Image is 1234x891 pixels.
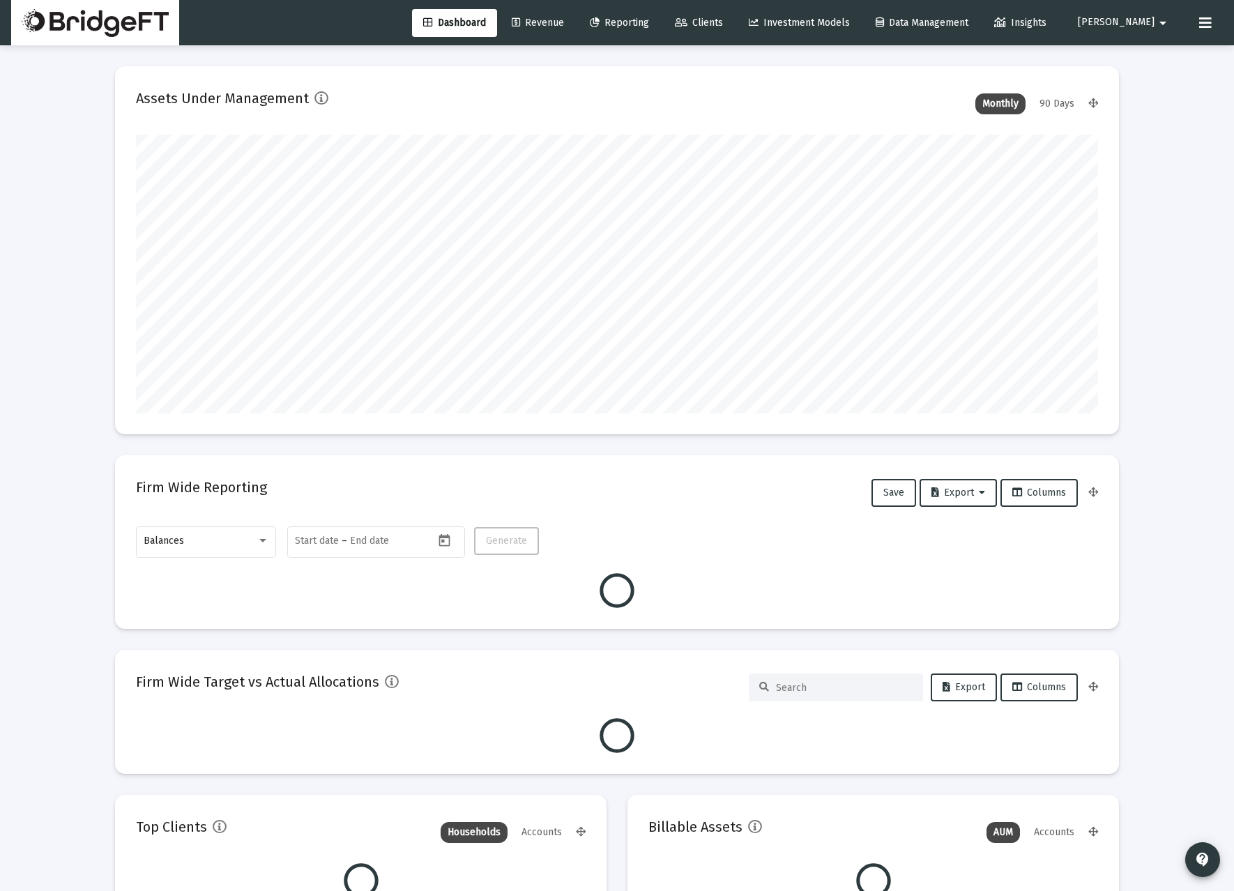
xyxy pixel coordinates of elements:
[871,479,916,507] button: Save
[738,9,861,37] a: Investment Models
[664,9,734,37] a: Clients
[648,816,742,838] h2: Billable Assets
[776,682,913,694] input: Search
[474,527,539,555] button: Generate
[987,822,1020,843] div: AUM
[864,9,980,37] a: Data Management
[931,673,997,701] button: Export
[515,822,569,843] div: Accounts
[920,479,997,507] button: Export
[136,816,207,838] h2: Top Clients
[434,530,455,550] button: Open calendar
[983,9,1058,37] a: Insights
[579,9,660,37] a: Reporting
[876,17,968,29] span: Data Management
[749,17,850,29] span: Investment Models
[931,487,985,498] span: Export
[136,476,267,498] h2: Firm Wide Reporting
[1061,8,1188,36] button: [PERSON_NAME]
[994,17,1046,29] span: Insights
[412,9,497,37] a: Dashboard
[883,487,904,498] span: Save
[1012,681,1066,693] span: Columns
[1000,479,1078,507] button: Columns
[501,9,575,37] a: Revenue
[1027,822,1081,843] div: Accounts
[144,535,184,547] span: Balances
[943,681,985,693] span: Export
[1078,17,1155,29] span: [PERSON_NAME]
[975,93,1026,114] div: Monthly
[512,17,564,29] span: Revenue
[295,535,339,547] input: Start date
[1155,9,1171,37] mat-icon: arrow_drop_down
[675,17,723,29] span: Clients
[1000,673,1078,701] button: Columns
[590,17,649,29] span: Reporting
[136,671,379,693] h2: Firm Wide Target vs Actual Allocations
[350,535,417,547] input: End date
[22,9,169,37] img: Dashboard
[486,535,527,547] span: Generate
[136,87,309,109] h2: Assets Under Management
[1012,487,1066,498] span: Columns
[441,822,508,843] div: Households
[342,535,347,547] span: –
[1033,93,1081,114] div: 90 Days
[423,17,486,29] span: Dashboard
[1194,851,1211,868] mat-icon: contact_support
